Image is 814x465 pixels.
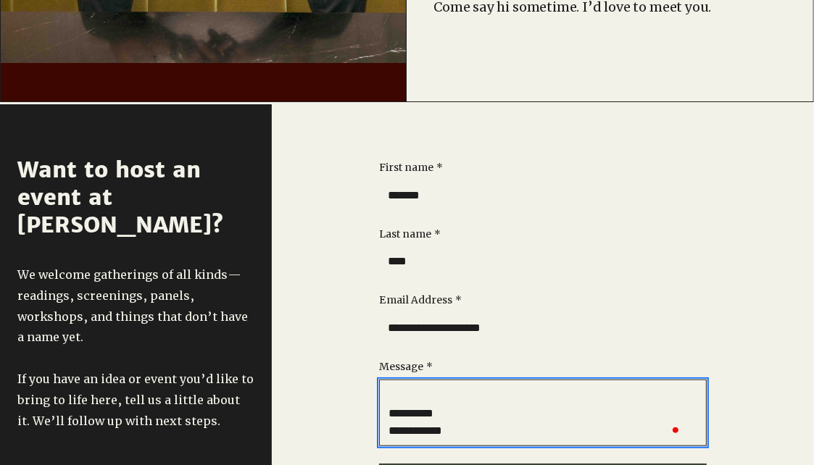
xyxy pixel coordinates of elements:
input: Last name [379,247,698,276]
textarea: To enrich screen reader interactions, please activate Accessibility in Grammarly extension settings [380,386,706,440]
span: If you have an idea or event you’d like to bring to life here, tell us a little about it. We’ll f... [17,372,254,428]
input: Email Address [379,314,698,343]
label: Message [379,360,433,374]
label: Email Address [379,293,462,308]
input: First name [379,181,698,210]
span: Want to host an event at [PERSON_NAME]? [17,156,223,238]
label: Last name [379,227,441,242]
span: We welcome gatherings of all kinds—readings, screenings, panels, workshops, and things that don’t... [17,267,248,344]
label: First name [379,161,443,175]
